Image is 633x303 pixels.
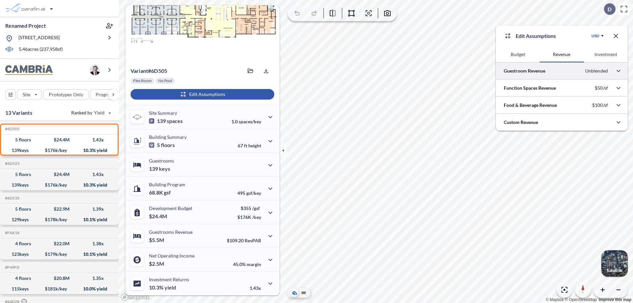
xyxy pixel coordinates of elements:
p: Custom Revenue [504,119,538,126]
span: Variant [131,68,148,74]
button: Aerial View [290,289,298,297]
h5: Click to copy the code [4,196,19,200]
span: keys [159,166,170,172]
p: Guestrooms [149,158,174,164]
p: 495 [237,190,261,196]
p: Development Budget [149,205,192,211]
p: Renamed Project [5,22,46,29]
a: OpenStreetMap [565,297,597,302]
p: Investment Returns [149,277,189,282]
p: 5.46 acres ( 237,958 sf) [19,46,63,53]
span: floors [161,142,175,148]
p: $100/sf [592,102,608,108]
p: Net Operating Income [149,253,195,258]
p: Satellite [607,268,622,273]
p: Building Summary [149,134,187,140]
button: Edit Assumptions [131,89,274,100]
img: BrandImage [5,65,53,75]
button: Prototypes Only [43,89,89,100]
span: height [248,143,261,148]
span: margin [247,261,261,267]
p: $24.4M [149,213,168,220]
button: Revenue [540,46,584,62]
span: spaces/key [239,119,261,124]
span: ft [244,143,247,148]
p: Program [96,91,114,98]
h5: Click to copy the code [4,127,19,131]
span: yield [165,284,176,291]
button: Site Plan [300,289,308,297]
button: Program [90,89,126,100]
p: $50/sf [595,85,608,91]
button: Budget [496,46,540,62]
img: Switcher Image [601,250,628,277]
p: Guestrooms Revenue [149,229,193,235]
p: 45.0% [233,261,261,267]
p: Building Program [149,182,185,187]
p: [STREET_ADDRESS] [18,34,60,43]
p: 139 [149,118,183,124]
button: Site [17,89,42,100]
p: Flex Room [133,78,152,83]
h5: Click to copy the code [4,230,19,235]
span: /key [252,214,261,220]
button: Switcher ImageSatellite [601,250,628,277]
p: 139 [149,166,170,172]
p: $2.5M [149,260,165,267]
span: gsf/key [246,190,261,196]
button: Ranked by Yield [66,107,115,118]
button: Investment [584,46,628,62]
h5: Click to copy the code [4,265,19,270]
span: /gsf [252,205,260,211]
span: spaces [167,118,183,124]
p: Function Spaces Revenue [504,85,556,91]
p: 67 [238,143,261,148]
p: 1.43x [250,285,261,291]
div: USD [591,33,599,39]
p: Prototypes Only [49,91,83,98]
p: 1.0 [231,119,261,124]
p: Site [23,91,30,98]
p: D [608,6,612,12]
p: # 6d505 [131,68,167,74]
p: Food & Beverage Revenue [504,102,557,108]
p: $355 [237,205,261,211]
p: 10.3% [149,284,176,291]
a: Mapbox homepage [121,293,150,301]
p: 5 [149,142,175,148]
p: $109.20 [227,238,261,243]
img: user logo [90,65,100,75]
p: $176K [237,214,261,220]
p: No Pool [158,78,172,83]
p: 68.8K [149,189,171,196]
span: RevPAR [245,238,261,243]
p: Edit Assumptions [516,32,556,40]
p: Site Summary [149,110,177,116]
a: Mapbox [546,297,564,302]
p: $5.5M [149,237,165,243]
h5: Click to copy the code [4,161,19,166]
span: gsf [164,189,171,196]
p: 13 Variants [5,109,32,117]
a: Improve this map [599,297,631,302]
span: Yield [94,109,105,116]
